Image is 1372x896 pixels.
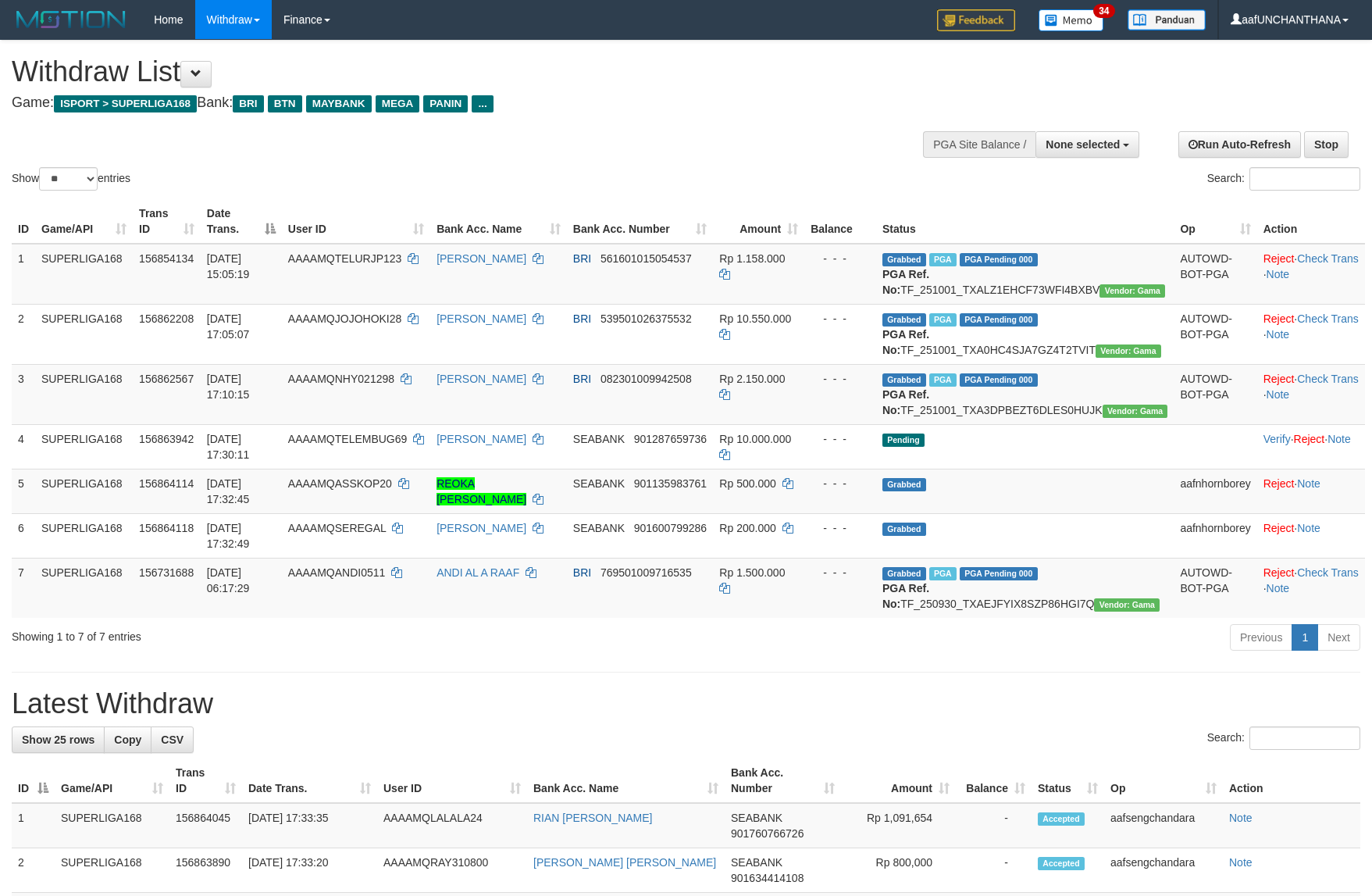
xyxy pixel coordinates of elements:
span: 156864118 [139,522,194,534]
a: [PERSON_NAME] [437,312,526,325]
td: AUTOWD-BOT-PGA [1174,364,1256,424]
td: · · [1257,244,1365,305]
img: MOTION_logo.png [12,8,130,31]
span: AAAAMQTELURJP123 [288,252,402,265]
input: Search: [1249,167,1360,191]
span: 34 [1093,4,1114,18]
td: AUTOWD-BOT-PGA [1174,304,1256,364]
span: Rp 500.000 [719,477,775,490]
span: Copy 901287659736 to clipboard [634,433,707,445]
span: AAAAMQSEREGAL [288,522,387,534]
a: Previous [1230,624,1292,651]
img: Feedback.jpg [937,9,1015,31]
div: - - - [811,311,870,327]
span: Copy [114,734,141,746]
h1: Latest Withdraw [12,688,1360,719]
span: Vendor URL: https://trx31.1velocity.biz [1096,344,1161,358]
div: - - - [811,476,870,491]
td: 1 [12,803,55,848]
span: SEABANK [731,812,782,824]
span: [DATE] 17:30:11 [207,433,250,461]
span: Copy 901600799286 to clipboard [634,522,707,534]
a: Note [1267,582,1290,594]
a: Check Trans [1297,373,1359,385]
select: Showentries [39,167,98,191]
td: Rp 800,000 [841,848,956,893]
th: Date Trans.: activate to sort column ascending [242,759,377,803]
th: Amount: activate to sort column ascending [841,759,956,803]
td: TF_251001_TXA0HC4SJA7GZ4T2TVIT [876,304,1174,364]
div: - - - [811,371,870,387]
span: SEABANK [573,477,625,490]
span: Rp 10.550.000 [719,312,791,325]
h4: Game: Bank: [12,95,899,111]
td: AAAAMQLALALA24 [377,803,527,848]
a: [PERSON_NAME] [437,433,526,445]
a: Reject [1263,522,1295,534]
button: None selected [1035,131,1139,158]
a: Show 25 rows [12,726,105,753]
a: Reject [1263,373,1295,385]
span: None selected [1046,138,1120,151]
td: SUPERLIGA168 [35,558,133,618]
th: Bank Acc. Number: activate to sort column ascending [567,199,714,244]
a: [PERSON_NAME] [437,252,526,265]
span: AAAAMQTELEMBUG69 [288,433,408,445]
a: [PERSON_NAME] [437,522,526,534]
th: Status: activate to sort column ascending [1032,759,1104,803]
span: PGA Pending [960,373,1038,387]
span: 156731688 [139,566,194,579]
span: Vendor URL: https://trx31.1velocity.biz [1103,405,1168,418]
a: Check Trans [1297,312,1359,325]
th: Balance: activate to sort column ascending [956,759,1032,803]
td: 5 [12,469,35,513]
td: TF_251001_TXA3DPBEZT6DLES0HUJK [876,364,1174,424]
td: [DATE] 17:33:35 [242,803,377,848]
th: Bank Acc. Name: activate to sort column ascending [527,759,725,803]
th: User ID: activate to sort column ascending [377,759,527,803]
span: [DATE] 06:17:29 [207,566,250,594]
td: SUPERLIGA168 [35,244,133,305]
th: Trans ID: activate to sort column ascending [169,759,242,803]
a: Note [1267,328,1290,341]
span: Copy 539501026375532 to clipboard [600,312,692,325]
span: ... [472,95,493,112]
td: 1 [12,244,35,305]
a: Reject [1263,312,1295,325]
img: panduan.png [1128,9,1206,30]
td: TF_250930_TXAEJFYIX8SZP86HGI7Q [876,558,1174,618]
label: Show entries [12,167,130,191]
span: Grabbed [882,478,926,491]
a: Reject [1263,252,1295,265]
span: [DATE] 17:32:49 [207,522,250,550]
td: 3 [12,364,35,424]
td: aafnhornborey [1174,513,1256,558]
td: AAAAMQRAY310800 [377,848,527,893]
a: [PERSON_NAME] [PERSON_NAME] [533,856,716,869]
a: Copy [104,726,151,753]
th: Action [1223,759,1360,803]
td: AUTOWD-BOT-PGA [1174,244,1256,305]
span: CSV [161,734,184,746]
a: Note [1229,812,1253,824]
a: CSV [151,726,194,753]
span: PANIN [423,95,468,112]
td: TF_251001_TXALZ1EHCF73WFI4BXBV [876,244,1174,305]
b: PGA Ref. No: [882,388,929,416]
span: Grabbed [882,313,926,327]
b: PGA Ref. No: [882,268,929,296]
input: Search: [1249,726,1360,750]
span: AAAAMQNHY021298 [288,373,394,385]
span: Grabbed [882,253,926,266]
span: Rp 200.000 [719,522,775,534]
a: Run Auto-Refresh [1178,131,1301,158]
a: [PERSON_NAME] [437,373,526,385]
a: Verify [1263,433,1291,445]
td: SUPERLIGA168 [35,364,133,424]
td: SUPERLIGA168 [55,803,169,848]
span: Show 25 rows [22,734,94,746]
a: 1 [1292,624,1318,651]
th: Action [1257,199,1365,244]
span: Rp 1.158.000 [719,252,785,265]
td: · [1257,469,1365,513]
